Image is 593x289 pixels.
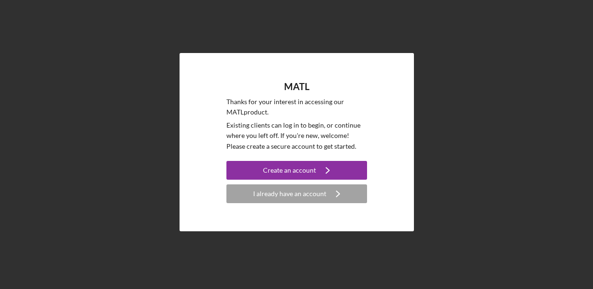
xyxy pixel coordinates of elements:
a: Create an account [226,161,367,182]
div: I already have an account [253,184,326,203]
button: Create an account [226,161,367,180]
div: Create an account [263,161,316,180]
p: Existing clients can log in to begin, or continue where you left off. If you're new, welcome! Ple... [226,120,367,152]
button: I already have an account [226,184,367,203]
h4: MATL [284,81,309,92]
p: Thanks for your interest in accessing our MATL product. [226,97,367,118]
